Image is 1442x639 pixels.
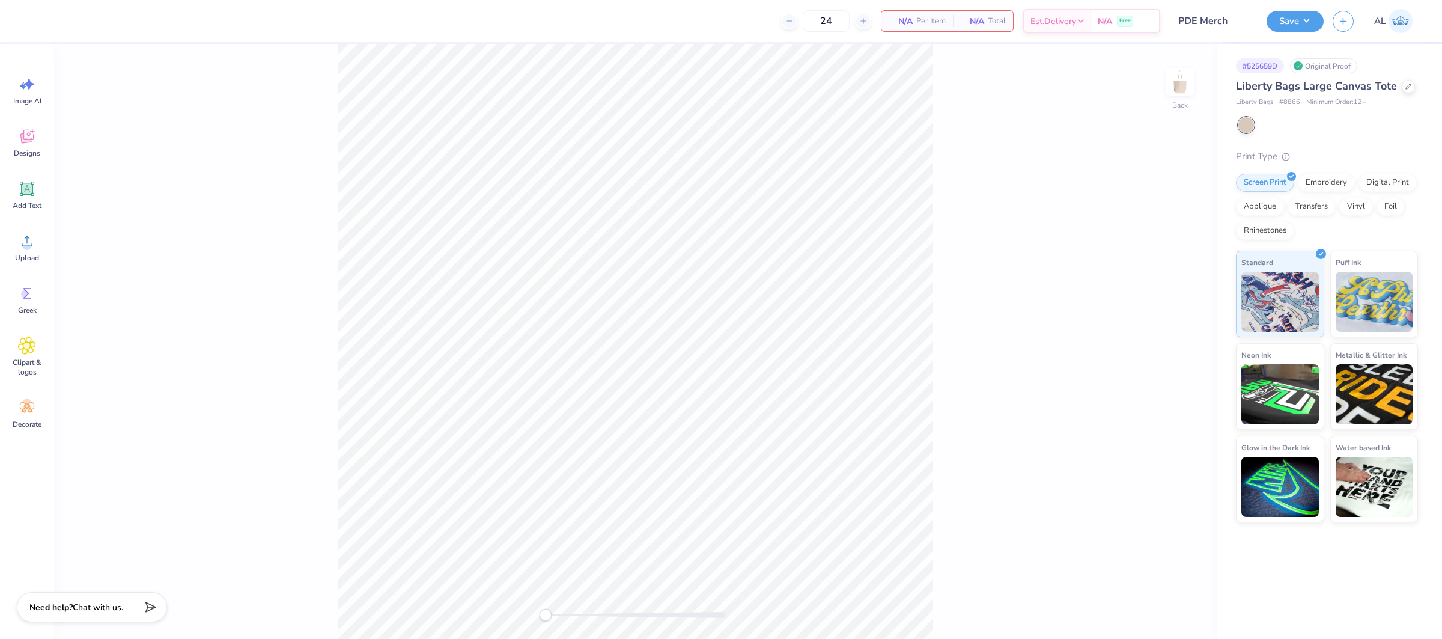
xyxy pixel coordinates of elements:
[803,10,850,32] input: – –
[29,602,73,613] strong: Need help?
[1377,198,1405,216] div: Foil
[1369,9,1418,33] a: AL
[1339,198,1373,216] div: Vinyl
[13,420,41,429] span: Decorate
[1236,174,1294,192] div: Screen Print
[1236,58,1284,73] div: # 525659D
[7,358,47,377] span: Clipart & logos
[1279,97,1300,108] span: # 8866
[1336,272,1413,332] img: Puff Ink
[1336,256,1361,269] span: Puff Ink
[1241,457,1319,517] img: Glow in the Dark Ink
[1336,441,1391,454] span: Water based Ink
[1169,9,1258,33] input: Untitled Design
[1290,58,1357,73] div: Original Proof
[1306,97,1366,108] span: Minimum Order: 12 +
[13,96,41,106] span: Image AI
[13,201,41,210] span: Add Text
[15,253,39,263] span: Upload
[1241,441,1310,454] span: Glow in the Dark Ink
[1236,97,1273,108] span: Liberty Bags
[540,609,552,621] div: Accessibility label
[916,15,946,28] span: Per Item
[1389,9,1413,33] img: Angela Legaspi
[1168,70,1192,94] img: Back
[1172,100,1188,111] div: Back
[1336,349,1407,361] span: Metallic & Glitter Ink
[1298,174,1355,192] div: Embroidery
[1236,79,1397,93] span: Liberty Bags Large Canvas Tote
[1358,174,1417,192] div: Digital Print
[1374,14,1386,28] span: AL
[73,602,123,613] span: Chat with us.
[1030,15,1076,28] span: Est. Delivery
[1336,457,1413,517] img: Water based Ink
[1241,272,1319,332] img: Standard
[18,305,37,315] span: Greek
[1119,17,1131,25] span: Free
[960,15,984,28] span: N/A
[14,148,40,158] span: Designs
[1336,364,1413,424] img: Metallic & Glitter Ink
[1241,256,1273,269] span: Standard
[1267,11,1324,32] button: Save
[1098,15,1112,28] span: N/A
[1236,222,1294,240] div: Rhinestones
[1288,198,1336,216] div: Transfers
[889,15,913,28] span: N/A
[988,15,1006,28] span: Total
[1236,150,1418,164] div: Print Type
[1236,198,1284,216] div: Applique
[1241,349,1271,361] span: Neon Ink
[1241,364,1319,424] img: Neon Ink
